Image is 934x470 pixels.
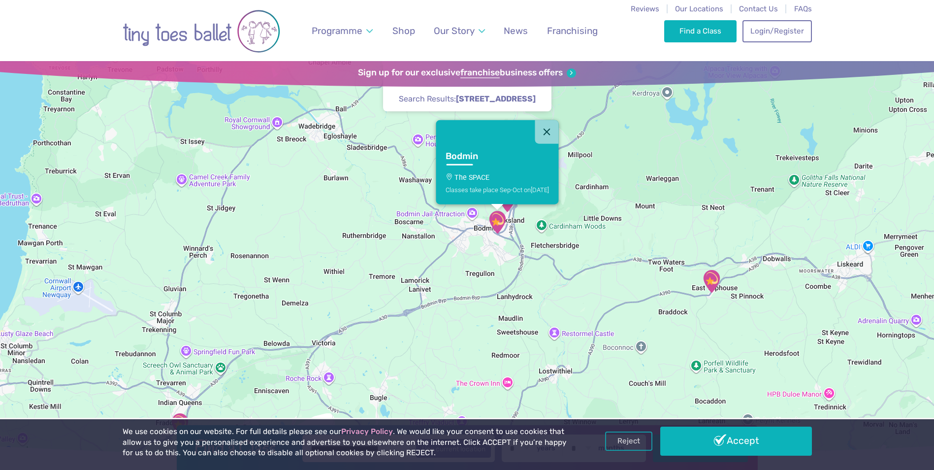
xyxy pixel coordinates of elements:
a: Reviews [631,4,659,13]
div: One For All, Lanivet Parish Community … [495,188,519,213]
a: Accept [660,427,812,455]
a: Our Story [429,19,489,42]
a: Our Locations [675,4,723,13]
span: News [504,25,528,36]
strong: franchise [460,67,500,78]
a: FAQs [794,4,812,13]
button: Close [535,120,558,143]
span: Shop [392,25,415,36]
strong: [STREET_ADDRESS] [456,94,536,103]
div: Classes take place Sep-Oct on [446,186,549,193]
a: Contact Us [739,4,778,13]
a: Find a Class [664,20,737,42]
p: The SPACE [446,173,549,181]
div: Fraddon Village Hall [167,412,192,437]
p: We use cookies on our website. For full details please see our . We would like your consent to us... [123,427,571,459]
span: [DATE] [531,186,549,193]
span: Our Story [434,25,475,36]
a: Shop [387,19,419,42]
img: tiny toes ballet [123,6,280,56]
h3: Bodmin [446,151,531,162]
span: Programme [312,25,362,36]
a: Sign up for our exclusivefranchisebusiness offers [358,67,576,78]
div: The SPACE [485,210,510,235]
a: BodminThe SPACEClasses take place Sep-Oct on[DATE] [436,143,558,204]
a: Privacy Policy [341,427,393,436]
a: Login/Register [742,20,811,42]
div: East Taphouse Community Hall [699,269,724,294]
a: Franchising [542,19,602,42]
span: Franchising [547,25,598,36]
a: Programme [307,19,377,42]
a: News [499,19,533,42]
a: Reject [605,432,652,450]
